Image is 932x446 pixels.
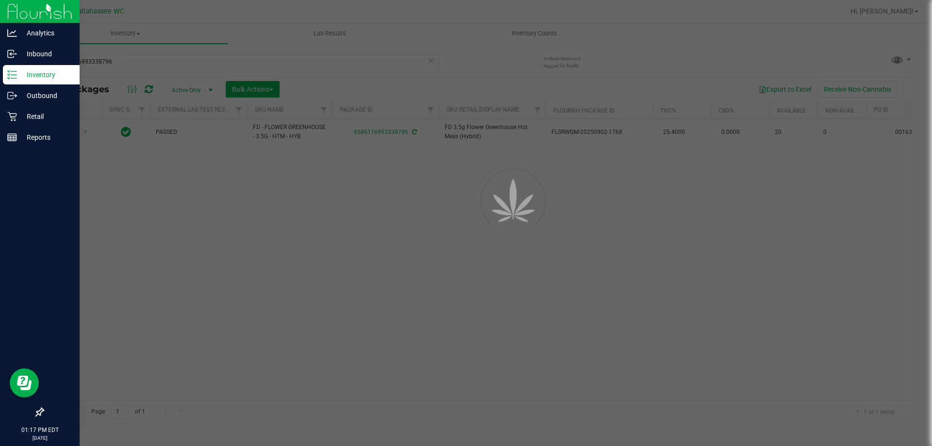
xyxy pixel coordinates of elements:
p: Inbound [17,48,75,60]
p: [DATE] [4,434,75,442]
p: Inventory [17,69,75,81]
p: Retail [17,111,75,122]
inline-svg: Inventory [7,70,17,80]
p: Outbound [17,90,75,101]
inline-svg: Retail [7,112,17,121]
inline-svg: Analytics [7,28,17,38]
inline-svg: Reports [7,132,17,142]
p: 01:17 PM EDT [4,426,75,434]
p: Reports [17,132,75,143]
inline-svg: Inbound [7,49,17,59]
p: Analytics [17,27,75,39]
inline-svg: Outbound [7,91,17,100]
iframe: Resource center [10,368,39,397]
